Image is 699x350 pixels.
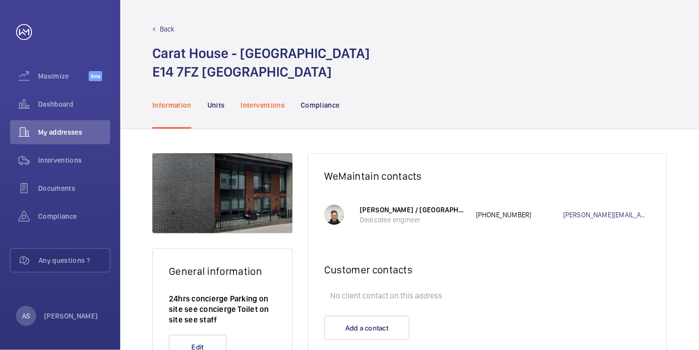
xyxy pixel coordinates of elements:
p: AS [22,311,30,321]
p: Interventions [241,100,285,110]
span: Dashboard [38,99,110,109]
p: 24hrs concierge Parking on site see concierge Toilet on site see staff [169,293,276,325]
p: [PERSON_NAME] [44,311,98,321]
p: [PHONE_NUMBER] [476,210,563,220]
p: Units [207,100,225,110]
span: Beta [89,71,102,81]
span: Documents [38,183,110,193]
p: Information [152,100,191,110]
p: No client contact on this address [324,286,650,306]
p: Dedicated engineer [360,215,466,225]
h2: General information [169,265,276,277]
span: Interventions [38,155,110,165]
span: Compliance [38,211,110,221]
h2: WeMaintain contacts [324,170,650,182]
span: Maximize [38,71,89,81]
a: [PERSON_NAME][EMAIL_ADDRESS][DOMAIN_NAME] [563,210,650,220]
p: Back [160,24,175,34]
p: Compliance [301,100,340,110]
span: Any questions ? [39,255,110,265]
h2: Customer contacts [324,263,650,276]
h1: Carat House - [GEOGRAPHIC_DATA] E14 7FZ [GEOGRAPHIC_DATA] [152,44,370,81]
span: My addresses [38,127,110,137]
p: [PERSON_NAME] / [GEOGRAPHIC_DATA] [GEOGRAPHIC_DATA] [360,205,466,215]
button: Add a contact [324,316,409,340]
